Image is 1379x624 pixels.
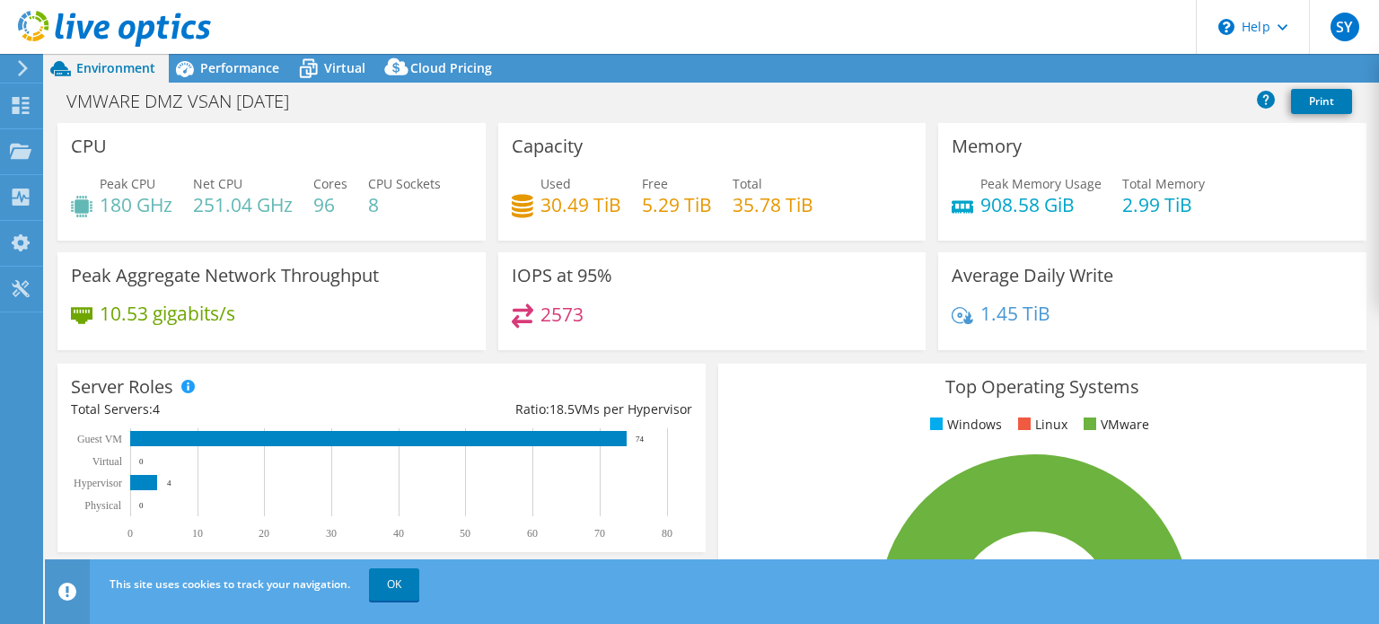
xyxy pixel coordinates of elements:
h4: 96 [313,195,347,215]
h3: Peak Aggregate Network Throughput [71,266,379,286]
h4: 2.99 TiB [1122,195,1205,215]
text: 60 [527,527,538,540]
h3: Memory [952,136,1022,156]
h3: Top Operating Systems [732,377,1353,397]
li: Windows [926,415,1002,435]
span: Environment [76,59,155,76]
text: 80 [662,527,672,540]
text: 70 [594,527,605,540]
text: Physical [84,499,121,512]
span: This site uses cookies to track your navigation. [110,576,350,592]
h4: 8 [368,195,441,215]
h3: Server Roles [71,377,173,397]
h4: 180 GHz [100,195,172,215]
span: Net CPU [193,175,242,192]
text: 30 [326,527,337,540]
div: Total Servers: [71,400,382,419]
h3: IOPS at 95% [512,266,612,286]
h4: 2573 [540,304,584,324]
li: Linux [1014,415,1067,435]
text: 0 [139,501,144,510]
span: Performance [200,59,279,76]
h3: CPU [71,136,107,156]
text: 4 [167,479,171,488]
span: 18.5 [549,400,575,417]
text: Virtual [92,455,123,468]
li: VMware [1079,415,1149,435]
span: Peak CPU [100,175,155,192]
span: 4 [153,400,160,417]
a: Print [1291,89,1352,114]
h4: 35.78 TiB [733,195,813,215]
span: Peak Memory Usage [980,175,1102,192]
text: 50 [460,527,470,540]
span: Free [642,175,668,192]
h1: VMWARE DMZ VSAN [DATE] [58,92,317,111]
span: Virtual [324,59,365,76]
text: 0 [139,457,144,466]
svg: \n [1218,19,1234,35]
h4: 5.29 TiB [642,195,712,215]
text: Hypervisor [74,477,122,489]
h4: 908.58 GiB [980,195,1102,215]
text: Guest VM [77,433,122,445]
span: CPU Sockets [368,175,441,192]
h3: Capacity [512,136,583,156]
text: 74 [636,435,645,444]
h4: 30.49 TiB [540,195,621,215]
div: Ratio: VMs per Hypervisor [382,400,692,419]
span: SY [1331,13,1359,41]
h4: 251.04 GHz [193,195,293,215]
span: Used [540,175,571,192]
text: 0 [127,527,133,540]
text: 10 [192,527,203,540]
h4: 10.53 gigabits/s [100,303,235,323]
a: OK [369,568,419,601]
h3: Average Daily Write [952,266,1113,286]
span: Cloud Pricing [410,59,492,76]
h4: 1.45 TiB [980,303,1050,323]
span: Cores [313,175,347,192]
span: Total [733,175,762,192]
span: Total Memory [1122,175,1205,192]
text: 40 [393,527,404,540]
text: 20 [259,527,269,540]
